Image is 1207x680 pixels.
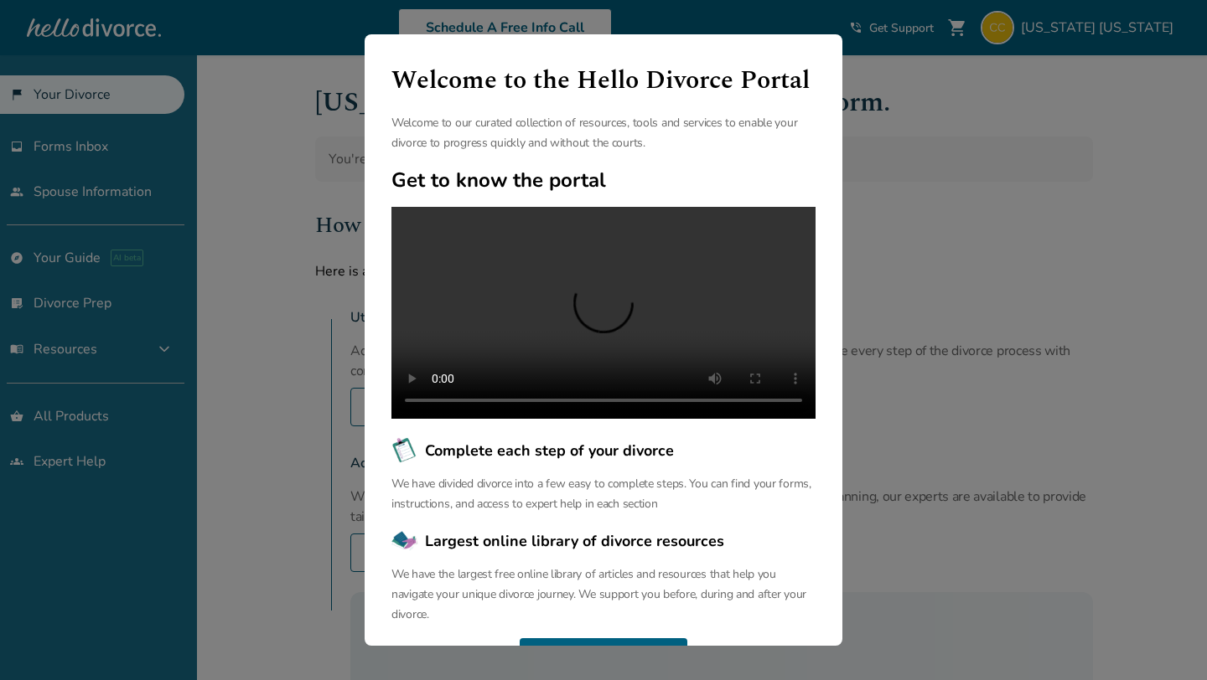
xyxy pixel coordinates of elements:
p: Welcome to our curated collection of resources, tools and services to enable your divorce to prog... [391,113,816,153]
h1: Welcome to the Hello Divorce Portal [391,61,816,100]
button: Continue [520,638,687,675]
img: Complete each step of your divorce [391,437,418,464]
span: Complete each step of your divorce [425,440,674,461]
span: Largest online library of divorce resources [425,530,724,552]
img: Largest online library of divorce resources [391,528,418,554]
p: We have divided divorce into a few easy to complete steps. You can find your forms, instructions,... [391,474,816,514]
h2: Get to know the portal [391,167,816,193]
p: We have the largest free online library of articles and resources that help you navigate your uni... [391,564,816,625]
